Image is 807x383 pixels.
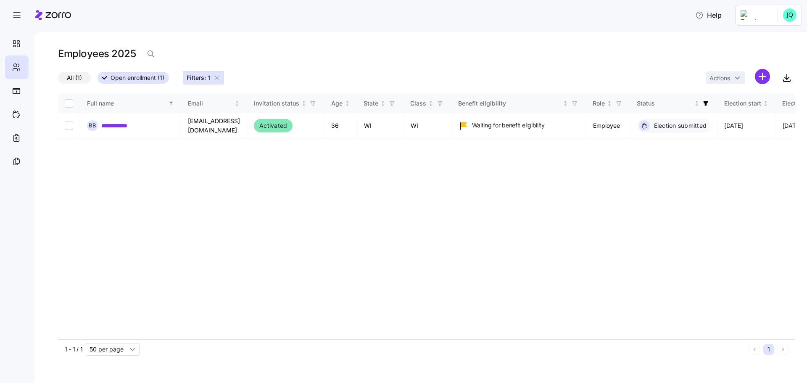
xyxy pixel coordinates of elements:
span: Election submitted [651,122,707,130]
div: Full name [87,99,167,108]
span: Activated [259,121,287,131]
td: 36 [324,113,357,139]
div: Election start [724,99,761,108]
div: Role [593,99,605,108]
th: AgeNot sorted [324,94,357,113]
div: Not sorted [607,100,612,106]
button: Help [688,7,728,24]
div: Not sorted [301,100,307,106]
img: Employer logo [741,10,771,20]
span: [DATE] [783,122,801,130]
div: Not sorted [380,100,386,106]
span: All (1) [67,72,82,83]
span: [DATE] [724,122,743,130]
div: Not sorted [428,100,434,106]
div: Invitation status [254,99,299,108]
div: Not sorted [694,100,700,106]
td: [EMAIL_ADDRESS][DOMAIN_NAME] [181,113,247,139]
th: StatusNot sorted [630,94,718,113]
span: 1 - 1 / 1 [65,345,82,354]
h1: Employees 2025 [58,47,136,60]
div: State [364,99,379,108]
div: Age [331,99,343,108]
th: RoleNot sorted [586,94,630,113]
div: Not sorted [344,100,350,106]
span: Actions [709,75,730,81]
button: Previous page [749,344,760,355]
button: 1 [763,344,774,355]
div: Not sorted [234,100,240,106]
div: Benefit eligibility [459,99,561,108]
button: Next page [778,344,789,355]
th: Benefit eligibilityNot sorted [452,94,586,113]
div: Email [188,99,233,108]
span: Waiting for benefit eligibility [472,121,545,129]
button: Actions [706,71,745,84]
span: B B [89,123,96,128]
img: 4b8e4801d554be10763704beea63fd77 [783,8,796,22]
th: Invitation statusNot sorted [247,94,324,113]
svg: add icon [755,69,770,84]
input: Select record 1 [65,122,73,130]
div: Not sorted [763,100,769,106]
div: Sorted ascending [168,100,174,106]
td: WI [357,113,404,139]
th: ClassNot sorted [404,94,452,113]
td: Employee [586,113,630,139]
td: WI [404,113,452,139]
span: Filters: 1 [187,74,210,82]
button: Filters: 1 [183,71,224,85]
th: StateNot sorted [357,94,404,113]
th: Election startNot sorted [717,94,776,113]
div: Not sorted [562,100,568,106]
th: Full nameSorted ascending [80,94,181,113]
div: Class [411,99,427,108]
span: Open enrollment (1) [111,72,164,83]
th: EmailNot sorted [181,94,247,113]
div: Status [637,99,693,108]
span: Help [695,10,722,20]
input: Select all records [65,99,73,108]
